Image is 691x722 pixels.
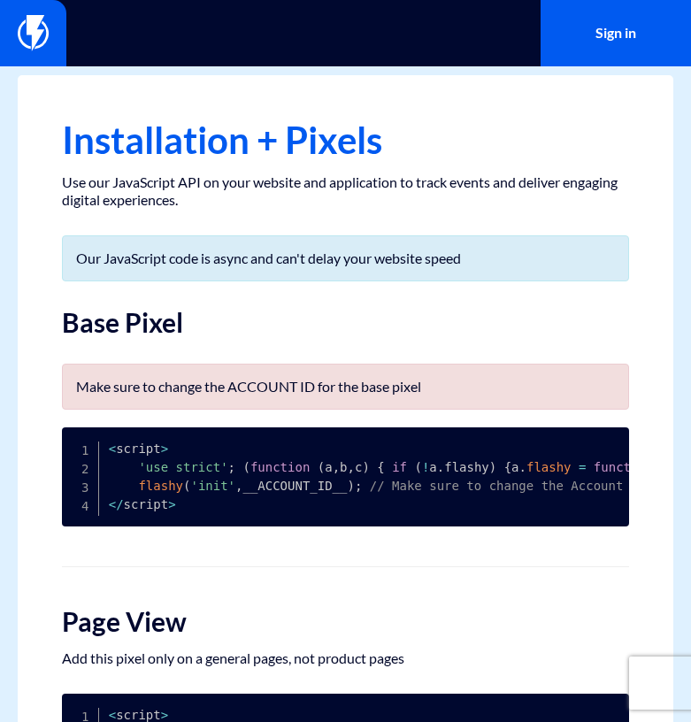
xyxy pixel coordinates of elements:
span: . [519,460,526,474]
span: > [161,442,168,456]
span: ( [183,479,190,493]
span: ( [242,460,250,474]
span: / [116,497,123,511]
span: , [333,460,340,474]
span: 'use strict' [138,460,227,474]
span: < [109,497,116,511]
span: ! [422,460,429,474]
span: flashy [526,460,572,474]
span: ) [362,460,369,474]
span: { [377,460,384,474]
span: < [109,442,116,456]
p: Our JavaScript code is async and can't delay your website speed [76,250,616,267]
span: . [437,460,444,474]
span: { [504,460,511,474]
span: // Make sure to change the Account ID. [370,479,653,493]
span: if [392,460,407,474]
span: , [235,479,242,493]
span: = [579,460,586,474]
span: , [348,460,355,474]
p: Make sure to change the ACCOUNT ID for the base pixel [76,378,616,396]
span: ) [347,479,354,493]
span: < [109,708,116,722]
h2: Page View [62,607,630,636]
h1: Installation + Pixels [62,119,630,160]
h2: Base Pixel [62,308,630,337]
span: function [594,460,653,474]
span: ( [318,460,325,474]
p: Use our JavaScript API on your website and application to track events and deliver engaging digit... [62,173,630,209]
span: ( [414,460,421,474]
span: ; [355,479,362,493]
p: Add this pixel only on a general pages, not product pages [62,649,630,667]
span: > [168,497,175,511]
span: function [250,460,310,474]
span: flashy [138,479,183,493]
span: > [161,708,168,722]
span: a b c [325,460,362,474]
input: Search... [138,13,553,54]
span: 'init' [190,479,235,493]
span: ) [489,460,496,474]
span: ; [228,460,235,474]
